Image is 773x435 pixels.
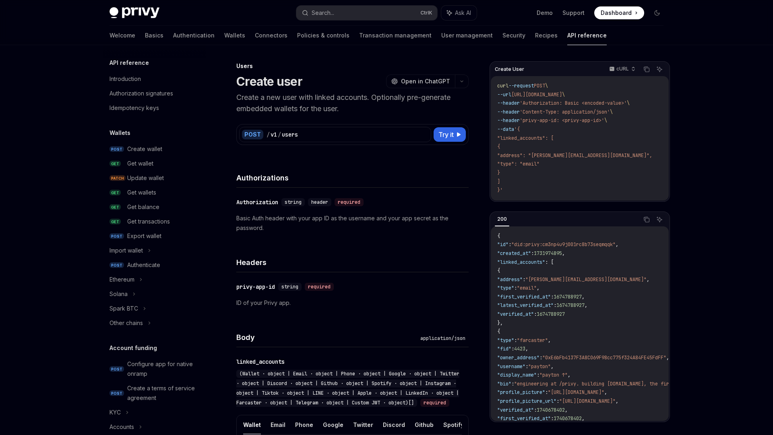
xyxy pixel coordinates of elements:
[110,58,149,68] h5: API reference
[537,372,539,378] span: :
[497,233,500,239] span: {
[651,6,663,19] button: Toggle dark mode
[511,241,616,248] span: "did:privy:cm3np4u9j001rc8b73seqmqqk"
[497,241,508,248] span: "id"
[359,26,432,45] a: Transaction management
[455,9,471,17] span: Ask AI
[545,83,548,89] span: \
[295,415,313,434] button: Phone
[103,357,206,381] a: POSTConfigure app for native onramp
[601,9,632,17] span: Dashboard
[497,407,534,413] span: "verified_at"
[278,130,281,139] div: /
[401,77,450,85] span: Open in ChatGPT
[420,399,449,407] div: required
[539,372,568,378] span: "payton ↑"
[497,354,539,361] span: "owner_address"
[542,354,666,361] span: "0xE6bFb4137F3A8C069F98cc775f324A84FE45FdFF"
[103,229,206,243] a: POSTExport wallet
[511,91,562,98] span: [URL][DOMAIN_NAME]
[556,398,559,404] span: :
[127,217,170,226] div: Get transactions
[497,381,511,387] span: "bio"
[415,415,434,434] button: Github
[242,130,263,139] div: POST
[520,109,610,115] span: 'Content-Type: application/json'
[525,346,528,352] span: ,
[497,161,539,167] span: "type": "email"
[616,241,618,248] span: ,
[497,178,500,185] span: ]
[497,135,554,141] span: "linked_accounts": [
[281,284,298,290] span: string
[565,407,568,413] span: ,
[110,103,159,113] div: Idempotency keys
[110,366,124,372] span: POST
[127,359,201,379] div: Configure app for native onramp
[110,246,143,255] div: Import wallet
[508,241,511,248] span: :
[495,66,524,72] span: Create User
[497,363,525,370] span: "username"
[514,285,517,291] span: :
[236,198,278,206] div: Authorization
[511,346,514,352] span: :
[548,389,604,396] span: "[URL][DOMAIN_NAME]"
[497,143,500,150] span: {
[497,389,545,396] span: "profile_picture"
[497,276,523,283] span: "address"
[534,250,562,257] span: 1731974895
[654,64,665,75] button: Ask AI
[535,26,558,45] a: Recipes
[103,171,206,185] a: PATCHUpdate wallet
[497,83,508,89] span: curl
[568,372,570,378] span: ,
[525,276,647,283] span: "[PERSON_NAME][EMAIL_ADDRESS][DOMAIN_NAME]"
[551,363,554,370] span: ,
[497,415,551,422] span: "first_verified_at"
[267,130,270,139] div: /
[497,320,503,326] span: },
[271,130,277,139] div: v1
[548,337,551,344] span: ,
[594,6,644,19] a: Dashboard
[110,7,159,19] img: dark logo
[127,260,160,270] div: Authenticate
[441,26,493,45] a: User management
[641,64,652,75] button: Copy the contents from the code block
[103,142,206,156] a: POSTCreate wallet
[497,170,500,176] span: }
[145,26,163,45] a: Basics
[556,302,585,309] span: 1674788927
[417,334,469,342] div: application/json
[103,185,206,200] a: GETGet wallets
[654,214,665,225] button: Ask AI
[103,156,206,171] a: GETGet wallet
[545,389,548,396] span: :
[534,83,545,89] span: POST
[517,285,537,291] span: "email"
[110,161,121,167] span: GET
[497,126,514,133] span: --data
[236,62,469,70] div: Users
[537,9,553,17] a: Demo
[605,62,639,76] button: cURL
[582,415,585,422] span: ,
[110,289,128,299] div: Solana
[110,219,121,225] span: GET
[271,415,285,434] button: Email
[497,302,554,309] span: "latest_verified_at"
[224,26,245,45] a: Wallets
[610,109,613,115] span: \
[616,66,629,72] p: cURL
[438,130,454,139] span: Try it
[441,6,477,20] button: Ask AI
[497,117,520,124] span: --header
[236,213,469,233] p: Basic Auth header with your app ID as the username and your app secret as the password.
[497,346,511,352] span: "fid"
[511,381,514,387] span: :
[604,117,607,124] span: \
[559,398,616,404] span: "[URL][DOMAIN_NAME]"
[110,422,134,432] div: Accounts
[641,214,652,225] button: Copy the contents from the code block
